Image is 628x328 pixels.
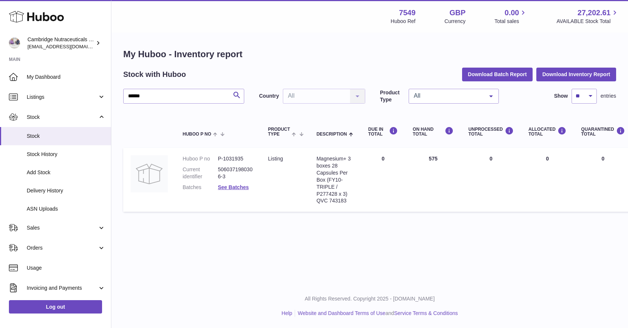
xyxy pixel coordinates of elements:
[505,8,519,18] span: 0.00
[581,127,625,137] div: QUARANTINED Total
[27,187,105,194] span: Delivery History
[556,18,619,25] span: AVAILABLE Stock Total
[317,155,353,204] div: Magnesium + 3 boxes 28 Capsules Per Box (FY10-TRIPLE / P277428 x 3) QVC 743183
[123,48,616,60] h1: My Huboo - Inventory report
[123,69,186,79] h2: Stock with Huboo
[218,155,253,162] dd: P-1031935
[218,184,249,190] a: See Batches
[27,264,105,272] span: Usage
[602,156,605,162] span: 0
[295,310,458,317] li: and
[183,184,218,191] dt: Batches
[9,300,102,314] a: Log out
[368,127,398,137] div: DUE IN TOTAL
[183,166,218,180] dt: Current identifier
[27,94,98,101] span: Listings
[412,92,484,100] span: All
[536,68,616,81] button: Download Inventory Report
[282,310,292,316] a: Help
[131,155,168,192] img: product image
[27,285,98,292] span: Invoicing and Payments
[554,92,568,100] label: Show
[27,205,105,212] span: ASN Uploads
[521,148,574,212] td: 0
[27,114,98,121] span: Stock
[445,18,466,25] div: Currency
[27,74,105,81] span: My Dashboard
[259,92,279,100] label: Country
[556,8,619,25] a: 27,202.61 AVAILABLE Stock Total
[601,92,616,100] span: entries
[391,18,416,25] div: Huboo Ref
[317,132,347,137] span: Description
[449,8,465,18] strong: GBP
[468,127,514,137] div: UNPROCESSED Total
[9,38,20,49] img: qvc@camnutra.com
[27,43,109,49] span: [EMAIL_ADDRESS][DOMAIN_NAME]
[183,155,218,162] dt: Huboo P no
[27,224,98,231] span: Sales
[27,133,105,140] span: Stock
[183,132,211,137] span: Huboo P no
[27,151,105,158] span: Stock History
[413,127,454,137] div: ON HAND Total
[405,148,461,212] td: 575
[380,89,405,103] label: Product Type
[529,127,566,137] div: ALLOCATED Total
[117,295,622,302] p: All Rights Reserved. Copyright 2025 - [DOMAIN_NAME]
[578,8,611,18] span: 27,202.61
[361,148,405,212] td: 0
[268,156,283,162] span: listing
[27,169,105,176] span: Add Stock
[394,310,458,316] a: Service Terms & Conditions
[27,36,94,50] div: Cambridge Nutraceuticals Ltd
[462,68,533,81] button: Download Batch Report
[298,310,385,316] a: Website and Dashboard Terms of Use
[268,127,290,137] span: Product Type
[461,148,521,212] td: 0
[218,166,253,180] dd: 5060371980306-3
[494,8,527,25] a: 0.00 Total sales
[494,18,527,25] span: Total sales
[27,244,98,251] span: Orders
[399,8,416,18] strong: 7549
